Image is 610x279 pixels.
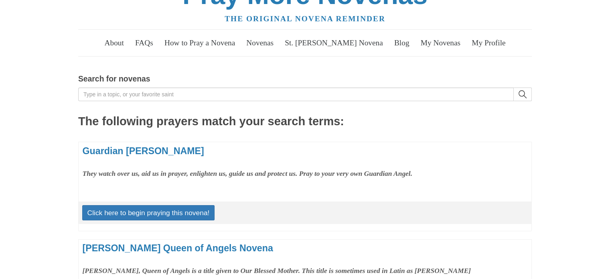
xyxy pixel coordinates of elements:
[160,32,240,54] a: How to Pray a Novena
[83,169,412,177] strong: They watch over us, aid us in prayer, enlighten us, guide us and protect us. Pray to your very ow...
[389,32,414,54] a: Blog
[416,32,465,54] a: My Novenas
[78,72,150,86] label: Search for novenas
[78,115,532,128] h2: The following prayers match your search terms:
[83,243,273,253] a: [PERSON_NAME] Queen of Angels Novena
[514,88,532,101] button: search
[100,32,129,54] a: About
[82,205,215,220] a: Click here to begin praying this novena!
[280,32,387,54] a: St. [PERSON_NAME] Novena
[242,32,278,54] a: Novenas
[83,146,204,156] a: Guardian [PERSON_NAME]
[467,32,510,54] a: My Profile
[225,14,385,23] a: The original novena reminder
[130,32,158,54] a: FAQs
[78,88,514,101] input: Type in a topic, or your favorite saint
